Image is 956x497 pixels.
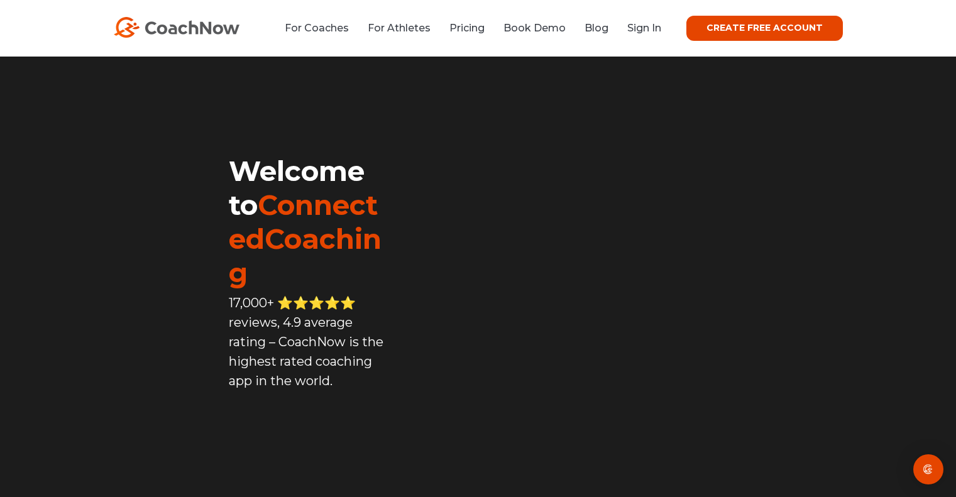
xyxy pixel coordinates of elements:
[585,22,608,34] a: Blog
[229,188,382,290] span: ConnectedCoaching
[449,22,485,34] a: Pricing
[229,414,386,447] iframe: Embedded CTA
[229,295,383,388] span: 17,000+ ⭐️⭐️⭐️⭐️⭐️ reviews, 4.9 average rating – CoachNow is the highest rated coaching app in th...
[114,17,239,38] img: CoachNow Logo
[913,454,943,484] div: Open Intercom Messenger
[229,154,388,290] h1: Welcome to
[285,22,349,34] a: For Coaches
[686,16,843,41] a: CREATE FREE ACCOUNT
[627,22,661,34] a: Sign In
[368,22,431,34] a: For Athletes
[503,22,566,34] a: Book Demo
